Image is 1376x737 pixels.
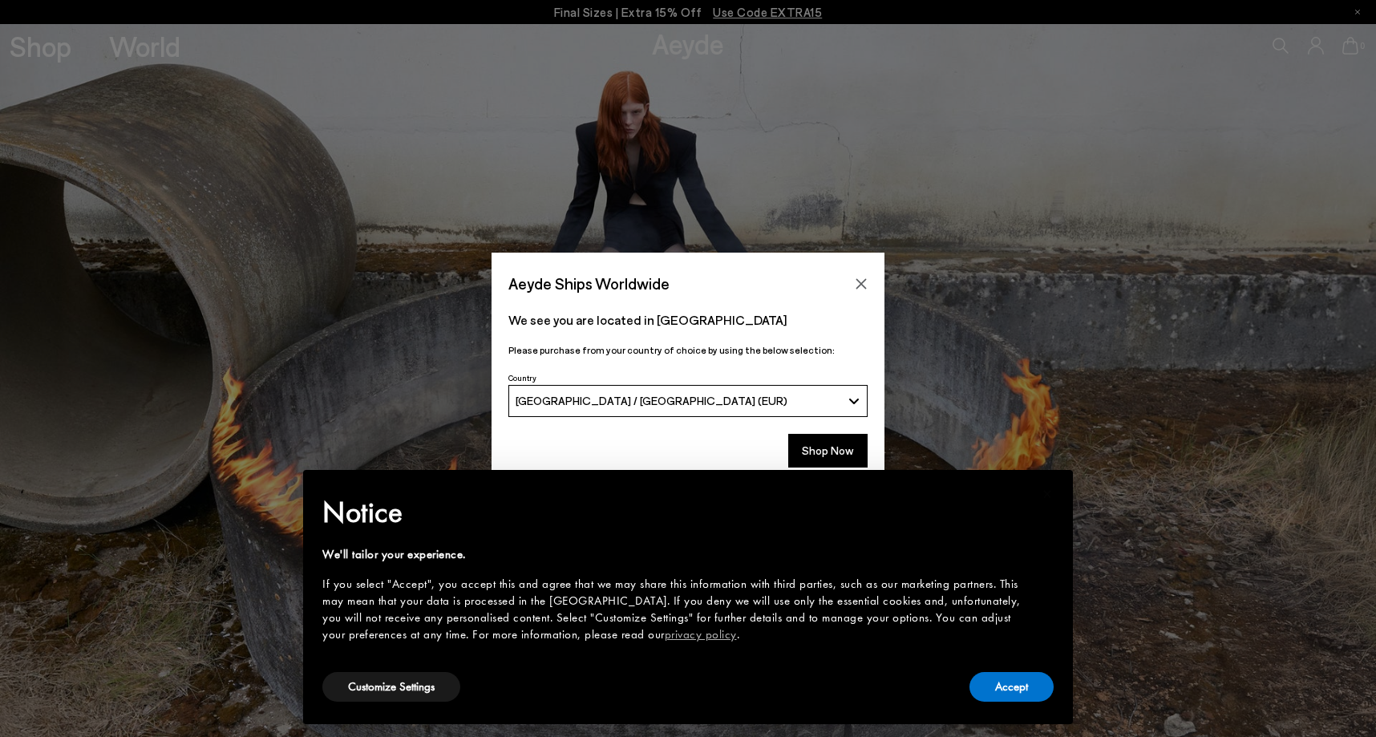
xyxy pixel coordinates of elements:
button: Close [849,272,873,296]
p: Please purchase from your country of choice by using the below selection: [508,342,868,358]
a: privacy policy [665,626,737,642]
button: Accept [969,672,1054,702]
button: Close this notice [1028,475,1066,513]
p: We see you are located in [GEOGRAPHIC_DATA] [508,310,868,330]
span: Country [508,373,536,383]
button: Shop Now [788,434,868,468]
span: × [1042,481,1053,506]
button: Customize Settings [322,672,460,702]
h2: Notice [322,492,1028,533]
span: Aeyde Ships Worldwide [508,269,670,298]
div: We'll tailor your experience. [322,546,1028,563]
div: If you select "Accept", you accept this and agree that we may share this information with third p... [322,576,1028,643]
span: [GEOGRAPHIC_DATA] / [GEOGRAPHIC_DATA] (EUR) [516,394,787,407]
